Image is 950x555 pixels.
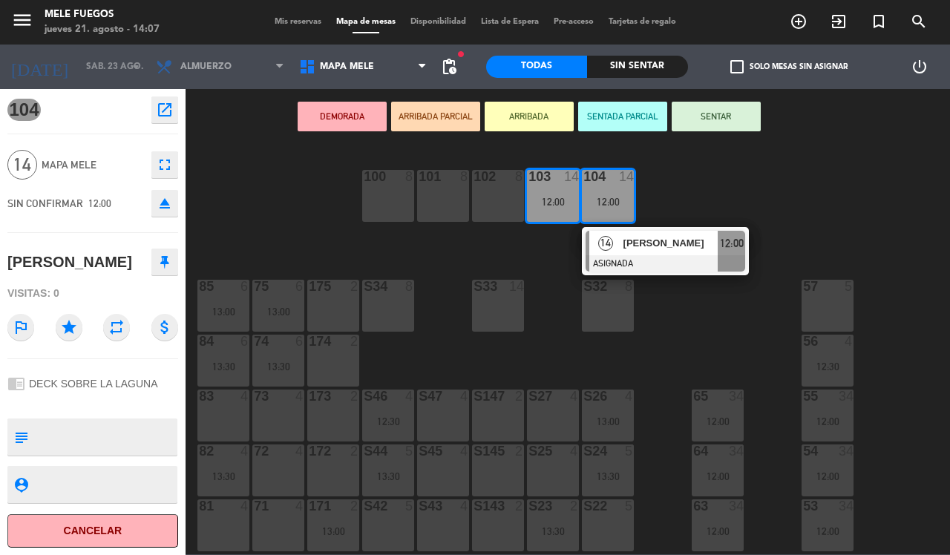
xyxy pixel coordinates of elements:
div: 14 [564,170,579,183]
div: 65 [693,390,694,403]
div: 56 [803,335,804,348]
span: fiber_manual_record [456,50,465,59]
div: 5 [625,444,634,458]
div: 5 [405,499,414,513]
i: chrome_reader_mode [7,375,25,393]
span: pending_actions [440,58,458,76]
span: MAPA MELE [42,157,144,174]
div: 55 [803,390,804,403]
span: 14 [598,236,613,251]
button: DEMORADA [298,102,387,131]
i: power_settings_new [911,58,928,76]
span: Disponibilidad [403,18,474,26]
button: eject [151,190,178,217]
div: 4 [405,390,414,403]
div: 104 [583,170,584,183]
div: S26 [583,390,584,403]
div: 174 [309,335,309,348]
div: 4 [570,390,579,403]
div: 13:00 [307,526,359,536]
div: 13:30 [252,361,304,372]
span: Lista de Espera [474,18,546,26]
div: 2 [515,499,524,513]
div: 13:00 [197,306,249,317]
span: Almuerzo [180,62,232,72]
div: 4 [295,499,304,513]
div: 5 [405,444,414,458]
div: 84 [199,335,200,348]
span: 104 [7,99,41,121]
div: 12:00 [692,526,744,536]
div: 13:30 [197,471,249,482]
i: arrow_drop_down [127,58,145,76]
div: 34 [839,444,854,458]
div: 12:30 [802,361,854,372]
div: 175 [309,280,309,293]
div: 2 [350,390,359,403]
span: check_box_outline_blank [730,60,744,73]
div: 5 [625,499,634,513]
div: 4 [295,390,304,403]
div: 8 [460,170,469,183]
div: 13:30 [582,471,634,482]
div: 57 [803,280,804,293]
div: 4 [295,444,304,458]
div: 34 [729,444,744,458]
button: ARRIBADA [485,102,574,131]
div: 2 [350,444,359,458]
div: 73 [254,390,255,403]
div: 2 [515,444,524,458]
div: 2 [350,499,359,513]
div: 54 [803,444,804,458]
div: 4 [845,335,854,348]
span: Mis reservas [267,18,329,26]
button: open_in_new [151,96,178,123]
i: subject [13,429,29,445]
div: 63 [693,499,694,513]
div: 13:30 [362,471,414,482]
div: 64 [693,444,694,458]
span: 14 [7,150,37,180]
div: Visitas: 0 [7,280,178,306]
i: person_pin [13,476,29,493]
div: 14 [619,170,634,183]
i: eject [156,194,174,212]
div: 83 [199,390,200,403]
div: 12:30 [362,416,414,427]
div: 8 [625,280,634,293]
span: Pre-acceso [546,18,601,26]
span: 12:00 [720,234,744,252]
div: S32 [583,280,584,293]
div: 14 [509,280,524,293]
div: 34 [839,390,854,403]
div: 12:00 [582,197,634,207]
span: Mapa de mesas [329,18,403,26]
i: menu [11,9,33,31]
i: add_circle_outline [790,13,807,30]
div: 8 [405,170,414,183]
div: 4 [460,499,469,513]
div: 6 [240,280,249,293]
div: 6 [295,335,304,348]
i: repeat [103,314,130,341]
i: search [910,13,928,30]
div: 53 [803,499,804,513]
div: 34 [729,390,744,403]
div: 6 [240,335,249,348]
div: Mele Fuegos [45,7,160,22]
div: jueves 21. agosto - 14:07 [45,22,160,37]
